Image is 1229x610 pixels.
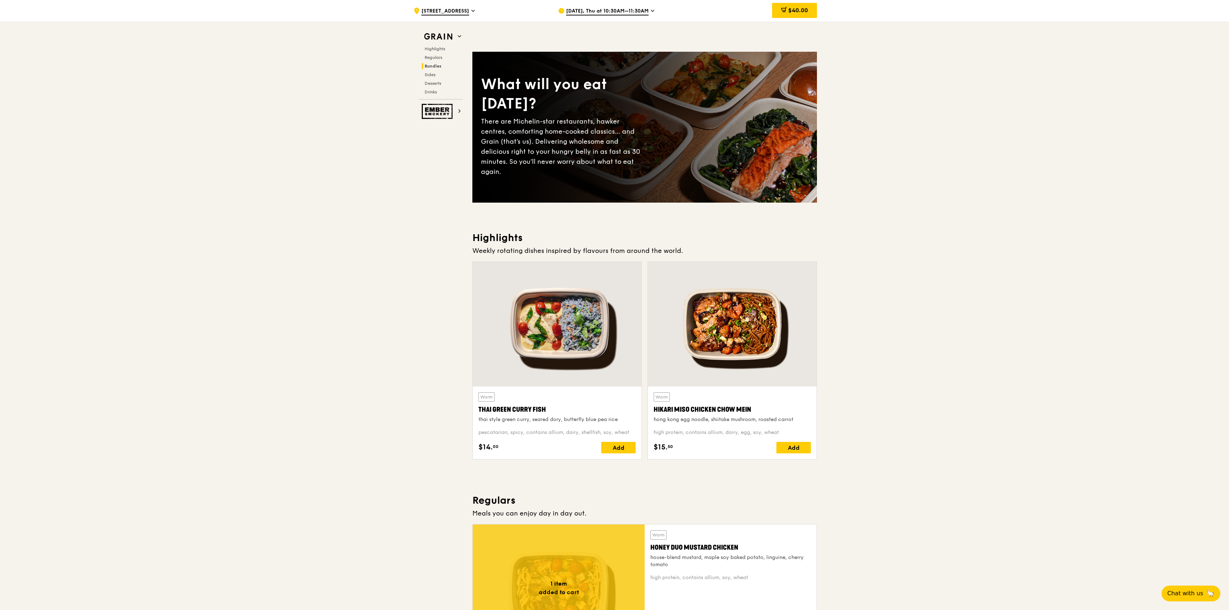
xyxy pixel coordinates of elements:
img: Ember Smokery web logo [422,104,455,119]
div: Warm [478,392,495,402]
span: 🦙 [1206,589,1215,598]
div: house-blend mustard, maple soy baked potato, linguine, cherry tomato [650,554,811,568]
div: Add [601,442,636,453]
div: Thai Green Curry Fish [478,405,636,415]
span: Bundles [425,64,441,69]
span: [STREET_ADDRESS] [421,8,469,15]
span: 00 [493,444,499,449]
div: Meals you can enjoy day in day out. [472,508,817,518]
span: Highlights [425,46,445,51]
div: Honey Duo Mustard Chicken [650,542,811,553]
div: thai style green curry, seared dory, butterfly blue pea rice [478,416,636,423]
div: Warm [650,530,667,540]
div: hong kong egg noodle, shiitake mushroom, roasted carrot [654,416,811,423]
span: Drinks [425,89,437,94]
span: [DATE], Thu at 10:30AM–11:30AM [566,8,649,15]
h3: Regulars [472,494,817,507]
div: Weekly rotating dishes inspired by flavours from around the world. [472,246,817,256]
img: Grain web logo [422,30,455,43]
span: $14. [478,442,493,453]
div: Add [776,442,811,453]
span: Desserts [425,81,441,86]
button: Chat with us🦙 [1162,586,1220,601]
div: pescatarian, spicy, contains allium, dairy, shellfish, soy, wheat [478,429,636,436]
div: high protein, contains allium, soy, wheat [650,574,811,581]
span: Chat with us [1167,589,1203,598]
span: $40.00 [788,7,808,14]
div: Hikari Miso Chicken Chow Mein [654,405,811,415]
div: Warm [654,392,670,402]
h3: Highlights [472,231,817,244]
div: high protein, contains allium, dairy, egg, soy, wheat [654,429,811,436]
span: 50 [668,444,673,449]
span: Regulars [425,55,442,60]
div: There are Michelin-star restaurants, hawker centres, comforting home-cooked classics… and Grain (... [481,116,645,177]
span: Sides [425,72,435,77]
div: What will you eat [DATE]? [481,75,645,114]
span: $15. [654,442,668,453]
